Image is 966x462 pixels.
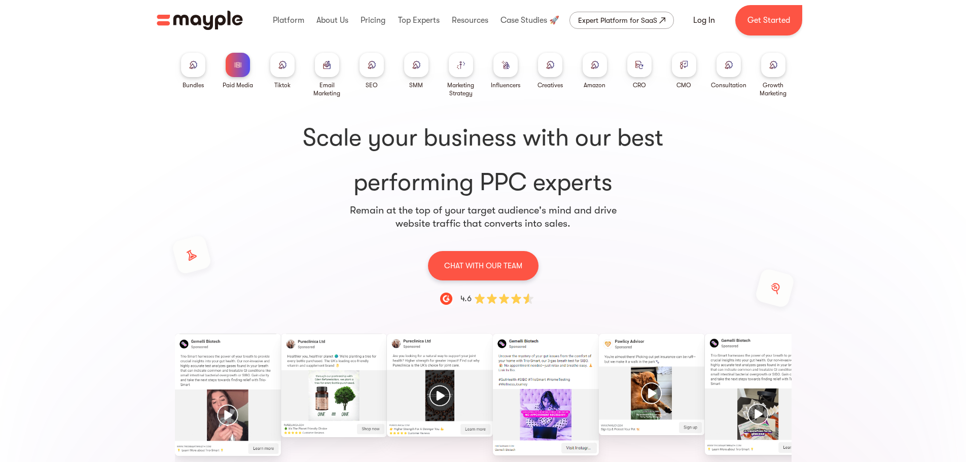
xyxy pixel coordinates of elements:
[755,53,792,97] a: Growth Marketing
[409,81,423,89] div: SMM
[627,53,652,89] a: CRO
[157,11,243,30] img: Mayple logo
[349,204,617,230] p: Remain at the top of your target audience's mind and drive website traffic that converts into sales.
[460,293,472,305] div: 4.6
[672,53,696,89] a: CMO
[735,5,802,35] a: Get Started
[404,53,428,89] a: SMM
[360,53,384,89] a: SEO
[181,53,205,89] a: Bundles
[223,53,253,89] a: Paid Media
[175,122,792,199] h1: performing PPC experts
[309,81,345,97] div: Email Marketing
[681,8,727,32] a: Log In
[428,251,539,280] a: CHAT WITH OUR TEAM
[491,81,520,89] div: Influencers
[676,81,691,89] div: CMO
[443,81,479,97] div: Marketing Strategy
[175,122,792,154] span: Scale your business with our best
[366,81,378,89] div: SEO
[183,81,204,89] div: Bundles
[223,81,253,89] div: Paid Media
[578,14,657,26] div: Expert Platform for SaaS
[444,259,522,272] p: CHAT WITH OUR TEAM
[538,81,563,89] div: Creatives
[270,53,295,89] a: Tiktok
[584,81,605,89] div: Amazon
[443,53,479,97] a: Marketing Strategy
[491,53,520,89] a: Influencers
[274,81,291,89] div: Tiktok
[309,53,345,97] a: Email Marketing
[711,53,746,89] a: Consultation
[711,81,746,89] div: Consultation
[569,12,674,29] a: Expert Platform for SaaS
[538,53,563,89] a: Creatives
[755,81,792,97] div: Growth Marketing
[583,53,607,89] a: Amazon
[633,81,646,89] div: CRO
